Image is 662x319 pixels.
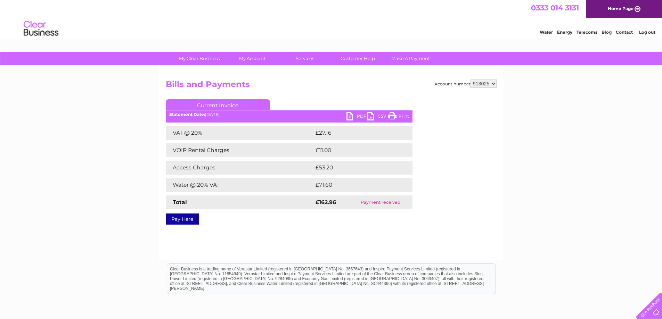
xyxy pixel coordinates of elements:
[166,112,412,117] div: [DATE]
[329,52,386,65] a: Customer Help
[349,195,412,209] td: Payment received
[316,199,336,205] strong: £162.96
[166,143,314,157] td: VOIP Rental Charges
[314,161,398,175] td: £53.20
[434,79,497,88] div: Account number
[173,199,187,205] strong: Total
[166,126,314,140] td: VAT @ 20%
[166,178,314,192] td: Water @ 20% VAT
[639,30,655,35] a: Log out
[314,143,397,157] td: £11.00
[314,178,398,192] td: £71.60
[169,112,205,117] b: Statement Date:
[171,52,228,65] a: My Clear Business
[540,30,553,35] a: Water
[166,99,270,110] a: Current Invoice
[276,52,334,65] a: Services
[602,30,612,35] a: Blog
[166,213,199,225] a: Pay Here
[166,161,314,175] td: Access Charges
[367,112,388,122] a: CSV
[616,30,633,35] a: Contact
[531,3,579,12] a: 0333 014 3131
[314,126,398,140] td: £27.16
[223,52,281,65] a: My Account
[346,112,367,122] a: PDF
[382,52,439,65] a: Make A Payment
[167,4,496,34] div: Clear Business is a trading name of Verastar Limited (registered in [GEOGRAPHIC_DATA] No. 3667643...
[166,79,497,93] h2: Bills and Payments
[388,112,409,122] a: Print
[557,30,572,35] a: Energy
[577,30,597,35] a: Telecoms
[23,18,59,39] img: logo.png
